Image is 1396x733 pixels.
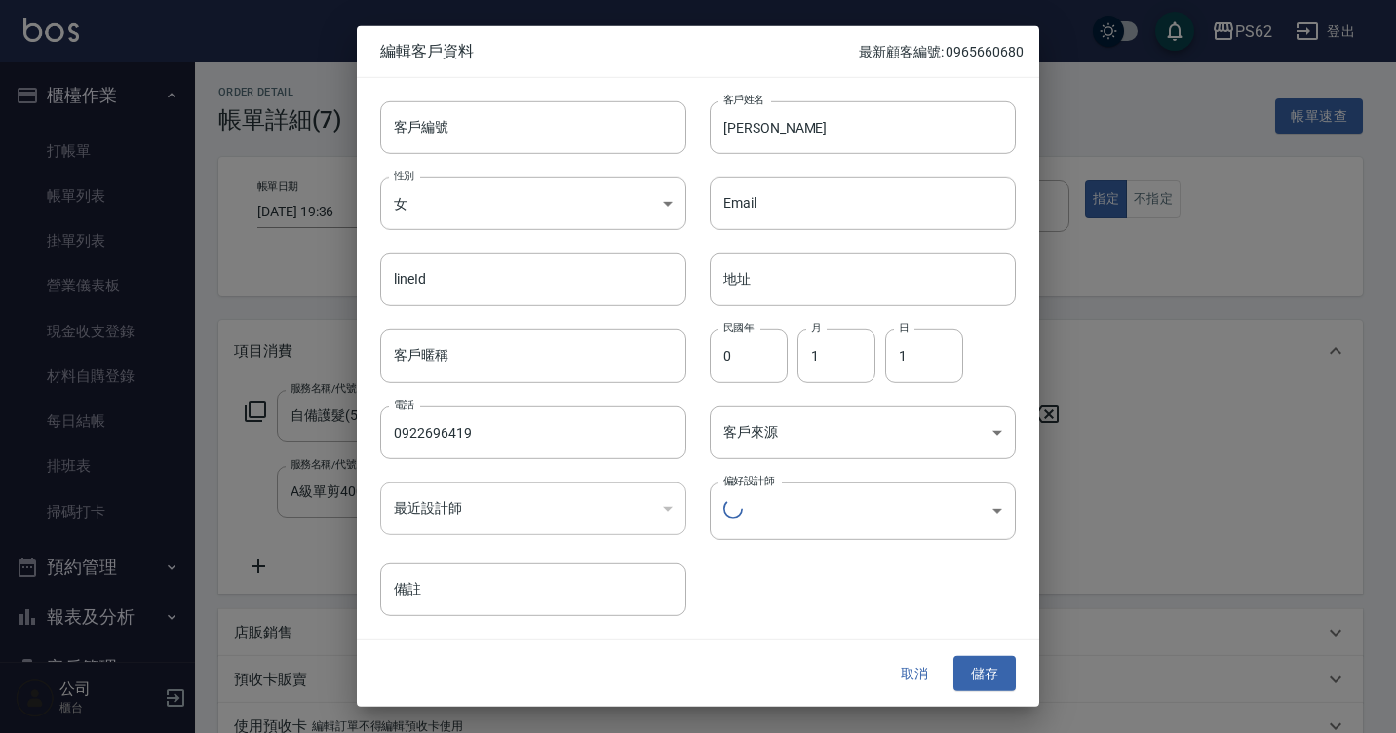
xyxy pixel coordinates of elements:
label: 性別 [394,169,414,183]
div: 女 [380,177,686,230]
label: 客戶姓名 [723,93,764,107]
label: 民國年 [723,321,754,335]
button: 取消 [883,656,946,692]
label: 日 [899,321,909,335]
p: 最新顧客編號: 0965660680 [859,42,1024,62]
label: 月 [811,321,821,335]
label: 偏好設計師 [723,473,774,487]
label: 電話 [394,397,414,411]
span: 編輯客戶資料 [380,42,859,61]
button: 儲存 [953,656,1016,692]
